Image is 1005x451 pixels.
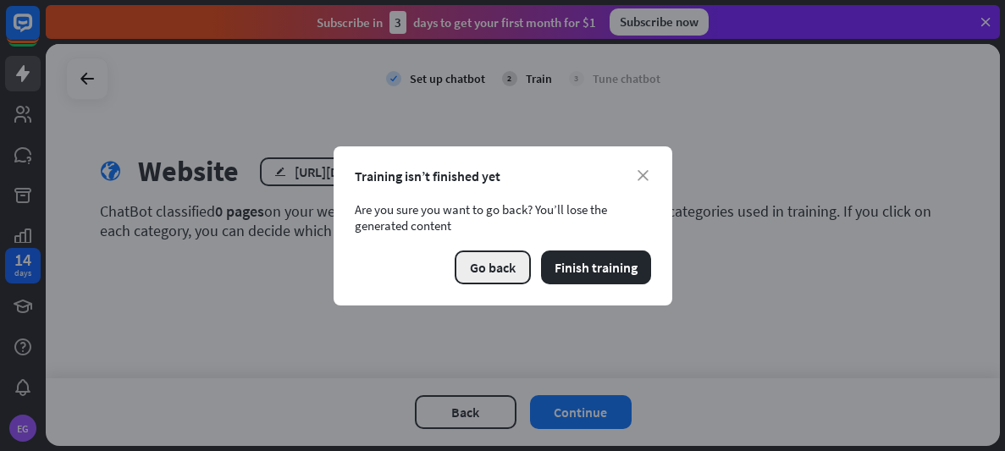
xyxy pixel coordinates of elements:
[455,250,531,284] button: Go back
[355,168,651,184] div: Training isn’t finished yet
[14,7,64,58] button: Open LiveChat chat widget
[355,201,651,234] div: Are you sure you want to go back? You’ll lose the generated content
[541,250,651,284] button: Finish training
[638,170,649,181] i: close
